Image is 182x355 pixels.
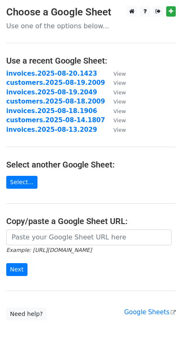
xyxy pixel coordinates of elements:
small: View [113,108,126,114]
a: customers.2025-08-19.2009 [6,79,105,86]
small: View [113,127,126,133]
h4: Use a recent Google Sheet: [6,56,176,66]
a: View [105,79,126,86]
a: Google Sheets [124,308,176,316]
a: Need help? [6,308,47,320]
a: invoices.2025-08-19.2049 [6,89,97,96]
a: View [105,89,126,96]
p: Use one of the options below... [6,22,176,30]
small: Example: [URL][DOMAIN_NAME] [6,247,92,253]
small: View [113,71,126,77]
a: customers.2025-08-18.2009 [6,98,105,105]
small: View [113,89,126,96]
small: View [113,99,126,105]
input: Next [6,263,27,276]
a: Select... [6,176,37,189]
small: View [113,117,126,123]
a: invoices.2025-08-13.2029 [6,126,97,133]
a: View [105,126,126,133]
h3: Choose a Google Sheet [6,6,176,18]
h4: Select another Google Sheet: [6,160,176,170]
a: View [105,116,126,124]
a: View [105,107,126,115]
a: View [105,98,126,105]
input: Paste your Google Sheet URL here [6,229,172,245]
small: View [113,80,126,86]
h4: Copy/paste a Google Sheet URL: [6,216,176,226]
a: View [105,70,126,77]
a: invoices.2025-08-20.1423 [6,70,97,77]
a: invoices.2025-08-18.1906 [6,107,97,115]
a: customers.2025-08-14.1807 [6,116,105,124]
